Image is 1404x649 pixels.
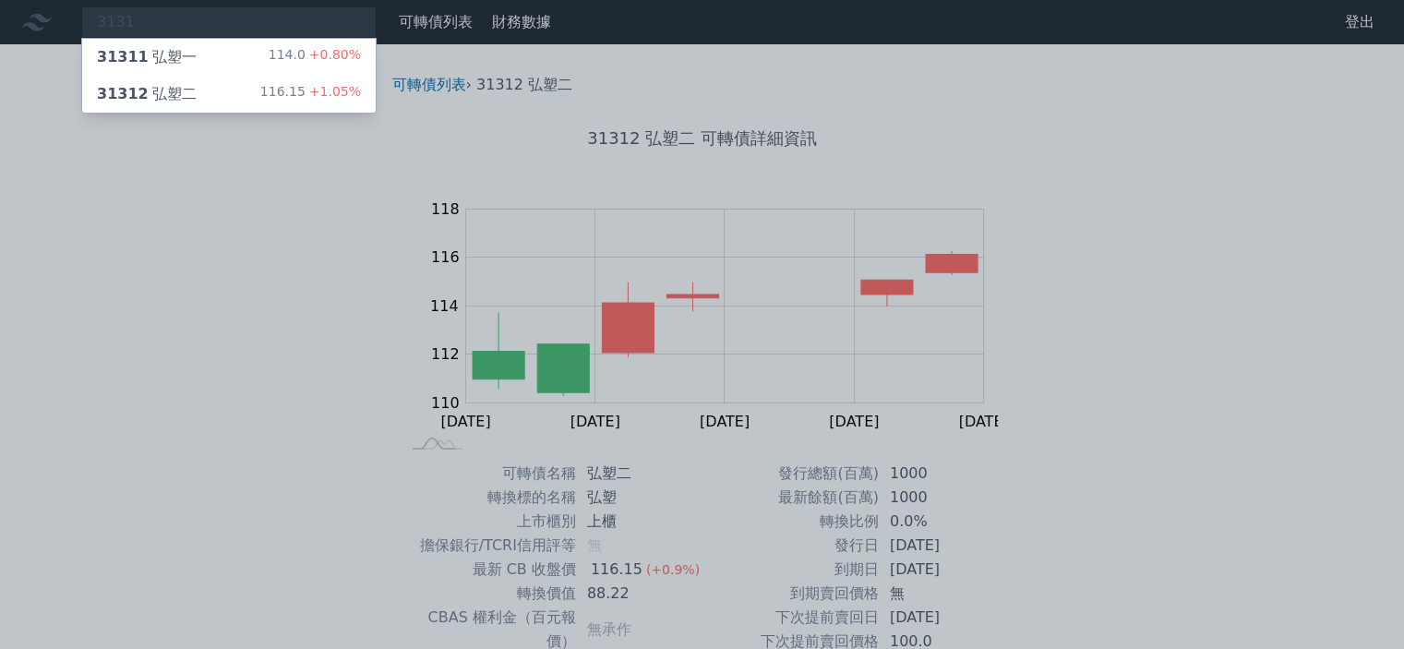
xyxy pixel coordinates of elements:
div: 弘塑二 [97,83,197,105]
span: 31312 [97,85,149,102]
span: +1.05% [306,84,361,99]
div: 弘塑一 [97,46,197,68]
span: +0.80% [306,47,361,62]
div: 116.15 [260,83,361,105]
a: 31312弘塑二 116.15+1.05% [82,76,376,113]
a: 31311弘塑一 114.0+0.80% [82,39,376,76]
span: 31311 [97,48,149,66]
div: 114.0 [269,46,361,68]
